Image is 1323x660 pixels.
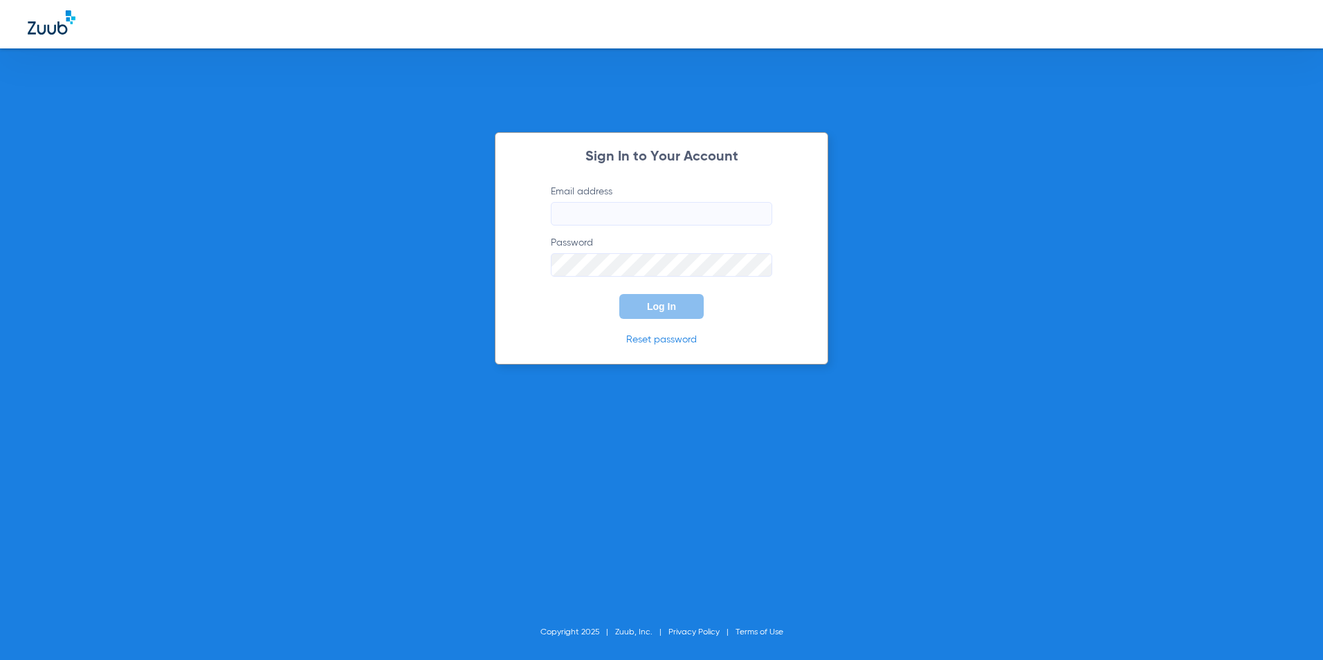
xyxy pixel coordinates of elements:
span: Log In [647,301,676,312]
h2: Sign In to Your Account [530,150,793,164]
li: Copyright 2025 [540,625,615,639]
label: Password [551,236,772,277]
li: Zuub, Inc. [615,625,668,639]
label: Email address [551,185,772,226]
img: Zuub Logo [28,10,75,35]
a: Terms of Use [736,628,783,636]
input: Email address [551,202,772,226]
button: Log In [619,294,704,319]
a: Reset password [626,335,697,345]
input: Password [551,253,772,277]
a: Privacy Policy [668,628,720,636]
